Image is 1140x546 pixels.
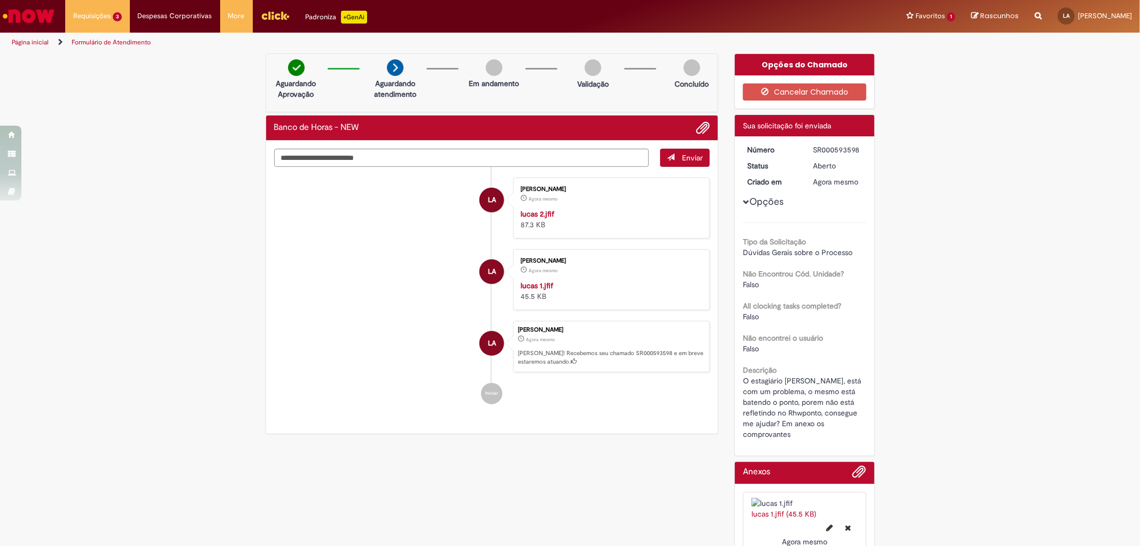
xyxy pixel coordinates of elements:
[488,187,496,213] span: LA
[682,153,703,163] span: Enviar
[138,11,212,21] span: Despesas Corporativas
[743,237,806,247] b: Tipo da Solicitação
[743,467,770,477] h2: Anexos
[270,78,322,99] p: Aguardando Aprovação
[228,11,245,21] span: More
[980,11,1019,21] span: Rascunhos
[529,196,557,202] time: 30/09/2025 10:35:14
[521,209,554,219] a: lucas 2.jfif
[521,186,699,193] div: [PERSON_NAME]
[1078,11,1132,20] span: [PERSON_NAME]
[743,376,863,439] span: O estagiário [PERSON_NAME], está com um problema, o mesmo está batendo o ponto, porem não está re...
[529,267,557,274] time: 30/09/2025 10:35:14
[743,333,823,343] b: Não encontrei o usuário
[743,280,759,289] span: Falso
[577,79,609,89] p: Validação
[488,330,496,356] span: LA
[72,38,151,47] a: Formulário de Atendimento
[113,12,122,21] span: 3
[288,59,305,76] img: check-circle-green.png
[518,327,704,333] div: [PERSON_NAME]
[743,83,866,101] button: Cancelar Chamado
[971,11,1019,21] a: Rascunhos
[696,121,710,135] button: Adicionar anexos
[469,78,519,89] p: Em andamento
[735,54,874,75] div: Opções do Chamado
[529,196,557,202] span: Agora mesmo
[73,11,111,21] span: Requisições
[813,160,863,171] div: Aberto
[529,267,557,274] span: Agora mesmo
[369,78,421,99] p: Aguardando atendimento
[813,176,863,187] div: 30/09/2025 10:35:33
[479,259,504,284] div: Leticia Vitoria Santos Alencar
[739,160,805,171] dt: Status
[521,209,699,230] div: 87.3 KB
[261,7,290,24] img: click_logo_yellow_360x200.png
[947,12,955,21] span: 1
[518,349,704,366] p: [PERSON_NAME]! Recebemos seu chamado SR000593598 e em breve estaremos atuando.
[751,498,858,509] img: lucas 1.jfif
[274,321,710,372] li: Leticia Vitoria Santos Alencar
[743,248,852,257] span: Dúvidas Gerais sobre o Processo
[479,331,504,356] div: Leticia Vitoria Santos Alencar
[813,177,858,187] span: Agora mesmo
[521,258,699,264] div: [PERSON_NAME]
[751,509,816,519] a: lucas 1.jfif (45.5 KB)
[526,336,555,343] span: Agora mesmo
[521,281,553,290] a: lucas 1.jfif
[660,149,710,167] button: Enviar
[916,11,945,21] span: Favoritos
[274,167,710,415] ul: Histórico de tíquete
[813,177,858,187] time: 30/09/2025 10:35:33
[8,33,752,52] ul: Trilhas de página
[488,259,496,284] span: LA
[743,344,759,353] span: Falso
[839,519,858,536] button: Excluir lucas 1.jfif
[1063,12,1069,19] span: LA
[743,121,831,130] span: Sua solicitação foi enviada
[1,5,56,27] img: ServiceNow
[12,38,49,47] a: Página inicial
[813,144,863,155] div: SR000593598
[521,280,699,302] div: 45.5 KB
[585,59,601,76] img: img-circle-grey.png
[387,59,404,76] img: arrow-next.png
[486,59,502,76] img: img-circle-grey.png
[743,269,844,279] b: Não Encontrou Cód. Unidade?
[526,336,555,343] time: 30/09/2025 10:35:33
[341,11,367,24] p: +GenAi
[479,188,504,212] div: Leticia Vitoria Santos Alencar
[274,149,649,167] textarea: Digite sua mensagem aqui...
[820,519,840,536] button: Editar nome de arquivo lucas 1.jfif
[852,465,866,484] button: Adicionar anexos
[306,11,367,24] div: Padroniza
[684,59,700,76] img: img-circle-grey.png
[739,176,805,187] dt: Criado em
[743,301,841,311] b: All clocking tasks completed?
[739,144,805,155] dt: Número
[743,312,759,321] span: Falso
[274,123,359,133] h2: Banco de Horas - NEW Histórico de tíquete
[743,365,777,375] b: Descrição
[674,79,709,89] p: Concluído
